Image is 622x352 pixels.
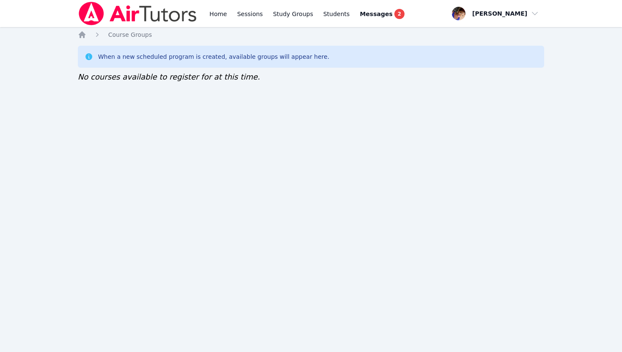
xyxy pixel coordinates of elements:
[394,9,405,19] span: 2
[360,10,392,18] span: Messages
[108,30,152,39] a: Course Groups
[98,52,330,61] div: When a new scheduled program is created, available groups will appear here.
[78,2,198,25] img: Air Tutors
[108,31,152,38] span: Course Groups
[78,30,545,39] nav: Breadcrumb
[78,72,260,81] span: No courses available to register for at this time.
